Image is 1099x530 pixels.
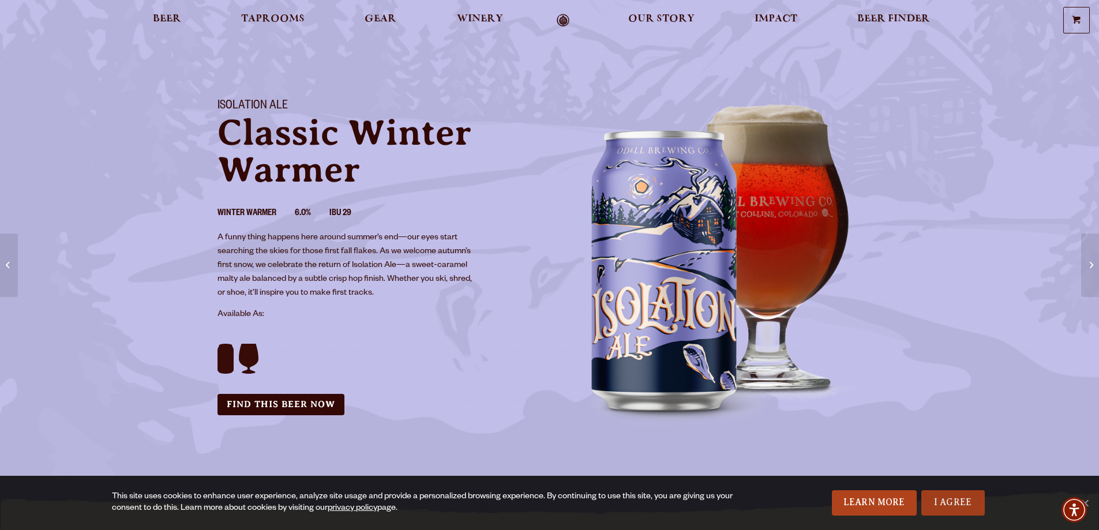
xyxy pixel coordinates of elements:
a: privacy policy [328,504,377,513]
a: Impact [747,14,805,27]
a: I Agree [921,490,985,516]
p: Available As: [217,308,536,322]
a: Our Story [621,14,702,27]
span: Gear [365,14,396,24]
a: Gear [357,14,404,27]
p: Classic Winter Warmer [217,114,536,188]
a: Learn More [832,490,917,516]
a: Winery [449,14,511,27]
a: Odell Home [542,14,585,27]
span: Our Story [628,14,695,24]
a: Beer [145,14,189,27]
span: Taprooms [241,14,305,24]
a: Taprooms [234,14,312,27]
li: IBU 29 [329,206,370,221]
a: Beer Finder [850,14,937,27]
a: Find this Beer Now [217,394,344,415]
li: Winter Warmer [217,206,295,221]
span: Winery [457,14,503,24]
div: This site uses cookies to enhance user experience, analyze site usage and provide a personalized ... [112,491,737,514]
span: Beer [153,14,181,24]
div: Accessibility Menu [1062,497,1087,523]
li: 6.0% [295,206,329,221]
h1: Isolation Ale [217,99,536,114]
span: Beer Finder [857,14,930,24]
p: A funny thing happens here around summer’s end—our eyes start searching the skies for those first... [217,231,472,300]
span: Impact [755,14,797,24]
